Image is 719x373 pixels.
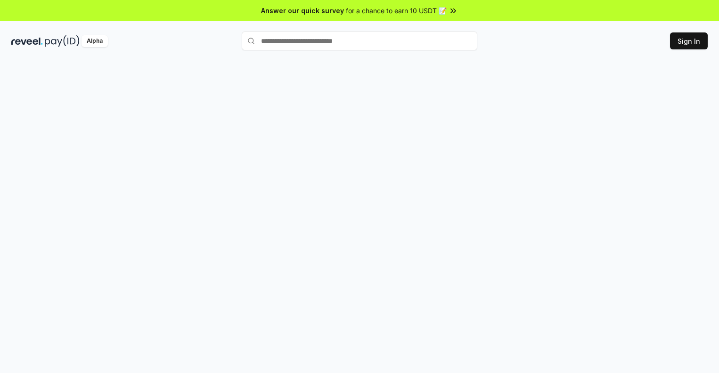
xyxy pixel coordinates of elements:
[670,32,708,49] button: Sign In
[11,35,43,47] img: reveel_dark
[346,6,447,16] span: for a chance to earn 10 USDT 📝
[261,6,344,16] span: Answer our quick survey
[82,35,108,47] div: Alpha
[45,35,80,47] img: pay_id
